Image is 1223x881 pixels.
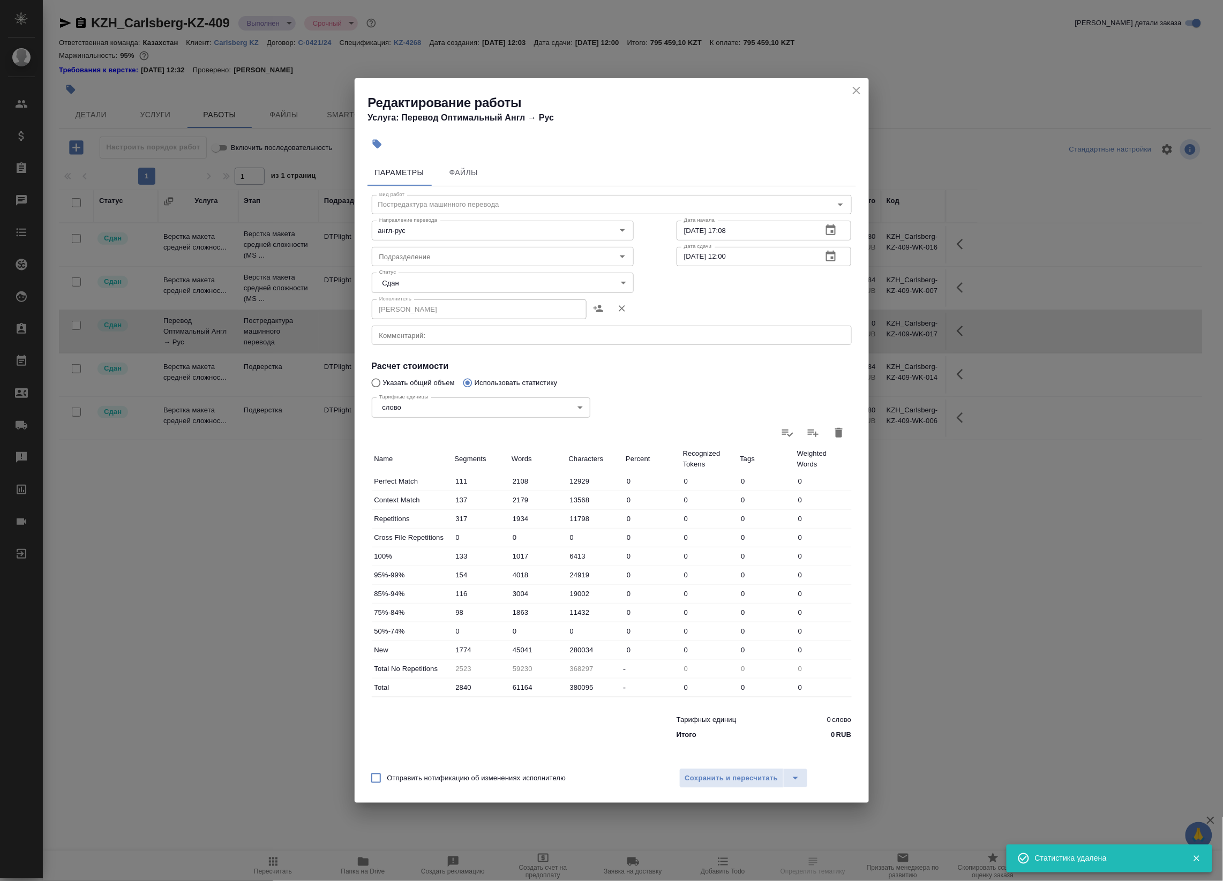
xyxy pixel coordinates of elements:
p: Recognized Tokens [683,448,735,470]
input: ✎ Введи что-нибудь [680,605,738,621]
input: ✎ Введи что-нибудь [509,605,566,621]
p: Name [374,454,449,464]
input: ✎ Введи что-нибудь [680,586,738,602]
p: Characters [569,454,621,464]
input: ✎ Введи что-нибудь [566,511,624,527]
input: ✎ Введи что-нибудь [623,586,680,602]
p: RUB [836,729,852,740]
input: Пустое поле [680,661,738,677]
div: split button [679,769,808,788]
input: ✎ Введи что-нибудь [737,624,794,639]
input: ✎ Введи что-нибудь [794,586,852,602]
input: ✎ Введи что-нибудь [509,680,566,696]
p: 0 [827,714,831,725]
input: ✎ Введи что-нибудь [737,493,794,508]
button: Закрыть [1186,854,1207,863]
input: ✎ Введи что-нибудь [452,549,509,564]
button: close [849,82,865,99]
p: слово [832,714,851,725]
h2: Редактирование работы [368,94,869,111]
input: ✎ Введи что-нибудь [737,549,794,564]
button: Удалить [610,295,634,321]
button: Open [615,249,630,264]
input: ✎ Введи что-нибудь [623,493,680,508]
input: ✎ Введи что-нибудь [737,586,794,602]
input: ✎ Введи что-нибудь [623,624,680,639]
p: 0 [831,729,835,740]
input: ✎ Введи что-нибудь [623,605,680,621]
input: ✎ Введи что-нибудь [623,643,680,658]
input: ✎ Введи что-нибудь [509,549,566,564]
input: ✎ Введи что-нибудь [680,624,738,639]
h4: Услуга: Перевод Оптимальный Англ → Рус [368,111,869,124]
p: 85%-94% [374,589,449,599]
input: ✎ Введи что-нибудь [566,549,624,564]
p: Words [512,454,564,464]
input: ✎ Введи что-нибудь [509,643,566,658]
div: - [623,681,680,694]
input: ✎ Введи что-нибудь [452,605,509,621]
input: ✎ Введи что-нибудь [680,511,738,527]
div: - [623,662,680,675]
button: Сохранить и пересчитать [679,769,784,788]
input: ✎ Введи что-нибудь [623,549,680,564]
input: ✎ Введи что-нибудь [566,586,624,602]
input: ✎ Введи что-нибудь [680,493,738,508]
input: ✎ Введи что-нибудь [566,605,624,621]
button: Сдан [379,278,402,288]
input: ✎ Введи что-нибудь [452,511,509,527]
p: Repetitions [374,514,449,524]
p: Weighted Words [797,448,849,470]
span: Файлы [438,166,490,179]
input: ✎ Введи что-нибудь [452,680,509,696]
p: Context Match [374,495,449,506]
input: ✎ Введи что-нибудь [509,568,566,583]
span: Сохранить и пересчитать [685,772,778,785]
label: Слить статистику [800,420,826,446]
input: ✎ Введи что-нибудь [794,605,852,621]
input: Пустое поле [794,661,852,677]
p: New [374,645,449,656]
p: Percent [626,454,678,464]
input: ✎ Введи что-нибудь [452,530,509,546]
button: Open [615,223,630,238]
input: ✎ Введи что-нибудь [566,474,624,490]
p: 95%-99% [374,570,449,581]
input: ✎ Введи что-нибудь [794,511,852,527]
input: ✎ Введи что-нибудь [623,568,680,583]
p: Итого [677,729,696,740]
p: Total [374,682,449,693]
input: ✎ Введи что-нибудь [680,530,738,546]
input: ✎ Введи что-нибудь [737,643,794,658]
input: ✎ Введи что-нибудь [509,624,566,639]
input: ✎ Введи что-нибудь [452,474,509,490]
input: ✎ Введи что-нибудь [680,568,738,583]
input: ✎ Введи что-нибудь [452,643,509,658]
input: ✎ Введи что-нибудь [509,493,566,508]
input: ✎ Введи что-нибудь [737,568,794,583]
input: ✎ Введи что-нибудь [794,549,852,564]
div: Сдан [372,273,634,293]
input: ✎ Введи что-нибудь [794,624,852,639]
input: ✎ Введи что-нибудь [566,530,624,546]
input: ✎ Введи что-нибудь [509,530,566,546]
p: Segments [455,454,507,464]
input: ✎ Введи что-нибудь [680,643,738,658]
button: Удалить статистику [826,420,852,446]
input: ✎ Введи что-нибудь [509,474,566,490]
input: ✎ Введи что-нибудь [566,493,624,508]
input: ✎ Введи что-нибудь [452,493,509,508]
p: Cross File Repetitions [374,532,449,543]
input: ✎ Введи что-нибудь [623,511,680,527]
input: ✎ Введи что-нибудь [452,624,509,639]
input: ✎ Введи что-нибудь [452,568,509,583]
input: ✎ Введи что-нибудь [737,530,794,546]
input: Пустое поле [452,661,509,677]
input: ✎ Введи что-нибудь [680,549,738,564]
input: ✎ Введи что-нибудь [737,511,794,527]
input: ✎ Введи что-нибудь [737,474,794,490]
div: Статистика удалена [1035,853,1176,864]
input: ✎ Введи что-нибудь [509,511,566,527]
p: 100% [374,551,449,562]
input: ✎ Введи что-нибудь [623,530,680,546]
